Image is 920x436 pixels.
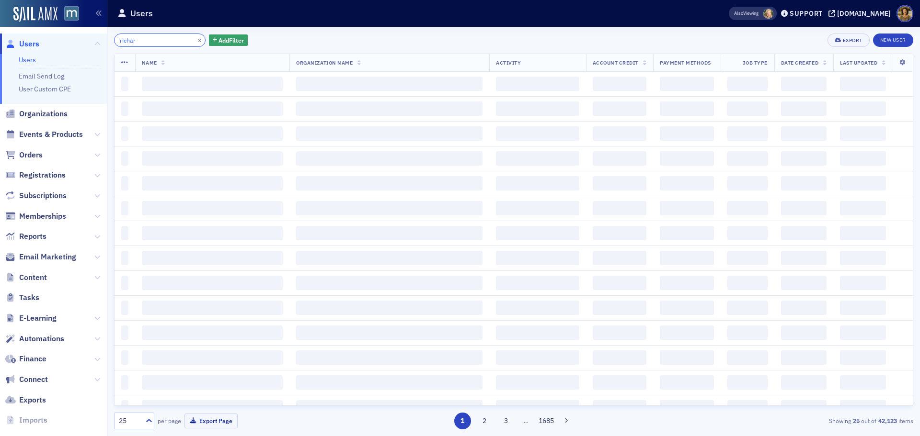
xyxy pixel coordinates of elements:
button: 3 [498,413,515,429]
span: ‌ [142,400,283,414]
span: ‌ [840,226,886,240]
span: Memberships [19,211,66,222]
span: ‌ [121,176,128,190]
span: ‌ [593,325,646,340]
img: SailAMX [64,6,79,21]
span: ‌ [840,251,886,265]
h1: Users [130,8,153,19]
span: ‌ [496,325,579,340]
a: Email Send Log [19,72,64,80]
span: ‌ [296,126,483,141]
span: Rebekah Olson [763,9,773,19]
span: … [519,416,533,425]
span: ‌ [142,301,283,315]
span: Job Type [743,59,768,66]
button: 1 [454,413,471,429]
span: Activity [496,59,521,66]
span: Organization Name [296,59,353,66]
span: ‌ [593,101,646,116]
span: ‌ [142,126,283,141]
span: ‌ [593,176,646,190]
button: 2 [476,413,493,429]
span: ‌ [727,176,768,190]
a: Registrations [5,170,66,180]
span: ‌ [496,151,579,166]
span: ‌ [296,201,483,215]
a: E-Learning [5,313,57,324]
span: ‌ [496,400,579,414]
span: ‌ [727,251,768,265]
span: ‌ [660,276,714,290]
div: [DOMAIN_NAME] [837,9,891,18]
strong: 25 [851,416,861,425]
span: ‌ [296,400,483,414]
button: × [195,35,204,44]
span: ‌ [727,126,768,141]
span: ‌ [296,276,483,290]
span: Users [19,39,39,49]
span: ‌ [840,101,886,116]
span: ‌ [727,77,768,91]
label: per page [158,416,181,425]
span: ‌ [727,276,768,290]
span: Imports [19,415,47,425]
span: ‌ [840,201,886,215]
span: ‌ [781,226,827,240]
span: ‌ [781,276,827,290]
span: ‌ [142,226,283,240]
span: ‌ [840,151,886,166]
span: ‌ [142,176,283,190]
span: ‌ [296,101,483,116]
a: Users [5,39,39,49]
span: ‌ [496,201,579,215]
span: ‌ [496,226,579,240]
span: ‌ [781,77,827,91]
span: ‌ [496,276,579,290]
span: ‌ [727,325,768,340]
a: Finance [5,354,46,364]
span: ‌ [781,176,827,190]
span: ‌ [121,226,128,240]
a: View Homepage [57,6,79,22]
button: Export [828,34,869,47]
span: ‌ [121,101,128,116]
strong: 42,123 [876,416,898,425]
span: ‌ [660,126,714,141]
span: ‌ [142,325,283,340]
span: ‌ [840,400,886,414]
span: ‌ [496,176,579,190]
span: ‌ [660,151,714,166]
span: ‌ [296,251,483,265]
span: Email Marketing [19,252,76,262]
span: ‌ [660,201,714,215]
span: ‌ [296,325,483,340]
span: Tasks [19,292,39,303]
span: ‌ [781,400,827,414]
span: ‌ [660,101,714,116]
a: Connect [5,374,48,385]
span: Name [142,59,157,66]
span: Automations [19,334,64,344]
span: ‌ [121,201,128,215]
span: ‌ [660,301,714,315]
span: ‌ [660,375,714,390]
button: AddFilter [209,34,248,46]
span: ‌ [121,77,128,91]
button: [DOMAIN_NAME] [828,10,894,17]
span: ‌ [121,151,128,166]
img: SailAMX [13,7,57,22]
span: ‌ [781,301,827,315]
span: ‌ [840,301,886,315]
span: ‌ [781,151,827,166]
a: New User [873,34,913,47]
a: Orders [5,150,43,160]
span: ‌ [840,375,886,390]
span: ‌ [121,276,128,290]
span: ‌ [142,276,283,290]
span: ‌ [727,226,768,240]
span: ‌ [781,251,827,265]
span: ‌ [660,251,714,265]
span: ‌ [781,126,827,141]
span: ‌ [593,77,646,91]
